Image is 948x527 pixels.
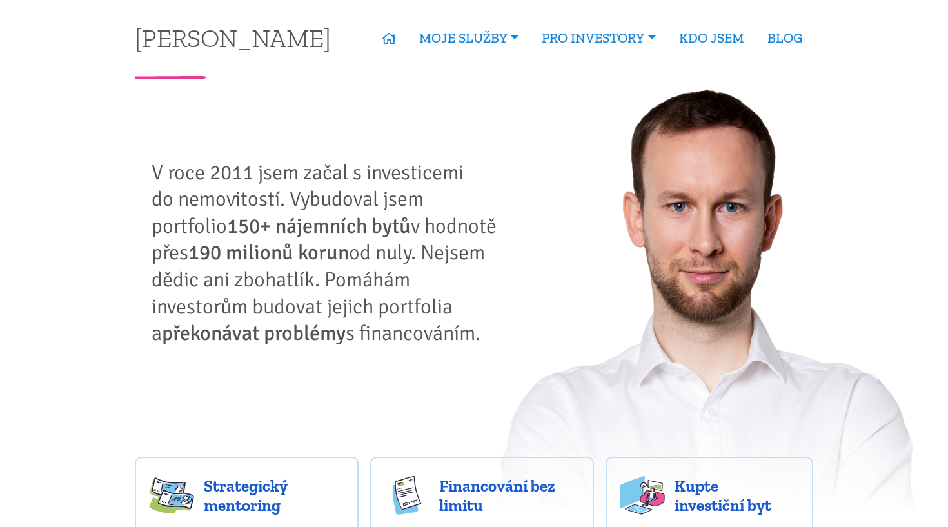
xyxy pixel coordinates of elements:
[188,240,349,265] strong: 190 milionů korun
[675,476,800,515] span: Kupte investiční byt
[530,23,667,53] a: PRO INVESTORY
[149,476,194,515] img: strategy
[152,159,506,347] p: V roce 2011 jsem začal s investicemi do nemovitostí. Vybudoval jsem portfolio v hodnotě přes od n...
[667,23,756,53] a: KDO JSEM
[204,476,344,515] span: Strategický mentoring
[620,476,665,515] img: flats
[408,23,530,53] a: MOJE SLUŽBY
[384,476,430,515] img: finance
[439,476,580,515] span: Financování bez limitu
[162,321,346,346] strong: překonávat problémy
[756,23,814,53] a: BLOG
[227,214,411,239] strong: 150+ nájemních bytů
[135,25,331,50] a: [PERSON_NAME]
